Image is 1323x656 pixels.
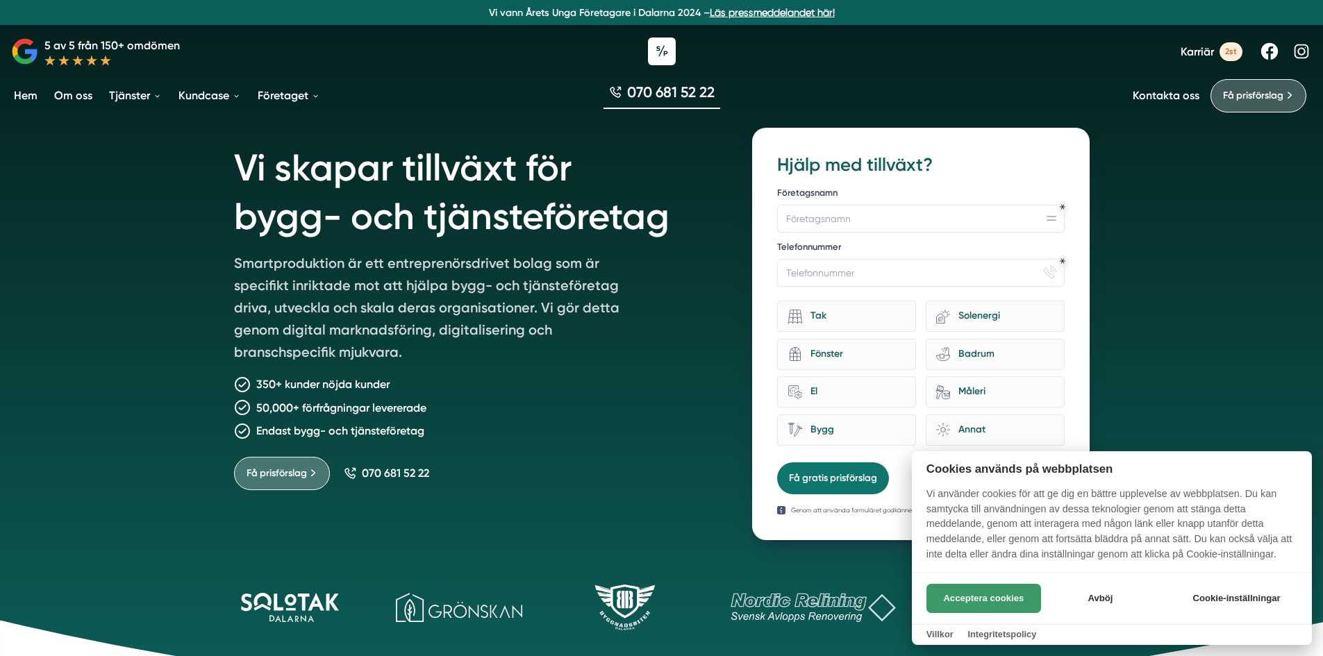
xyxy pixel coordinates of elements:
a: Integritetspolicy [967,629,1036,639]
a: Villkor [926,629,954,639]
button: Cookie-inställningar [1176,584,1297,613]
p: Vi använder cookies för att ge dig en bättre upplevelse av webbplatsen. Du kan samtycka till anvä... [912,487,1312,571]
h2: Cookies används på webbplatsen [912,462,1312,476]
button: Acceptera cookies [926,584,1041,613]
button: Avböj [1045,584,1156,613]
